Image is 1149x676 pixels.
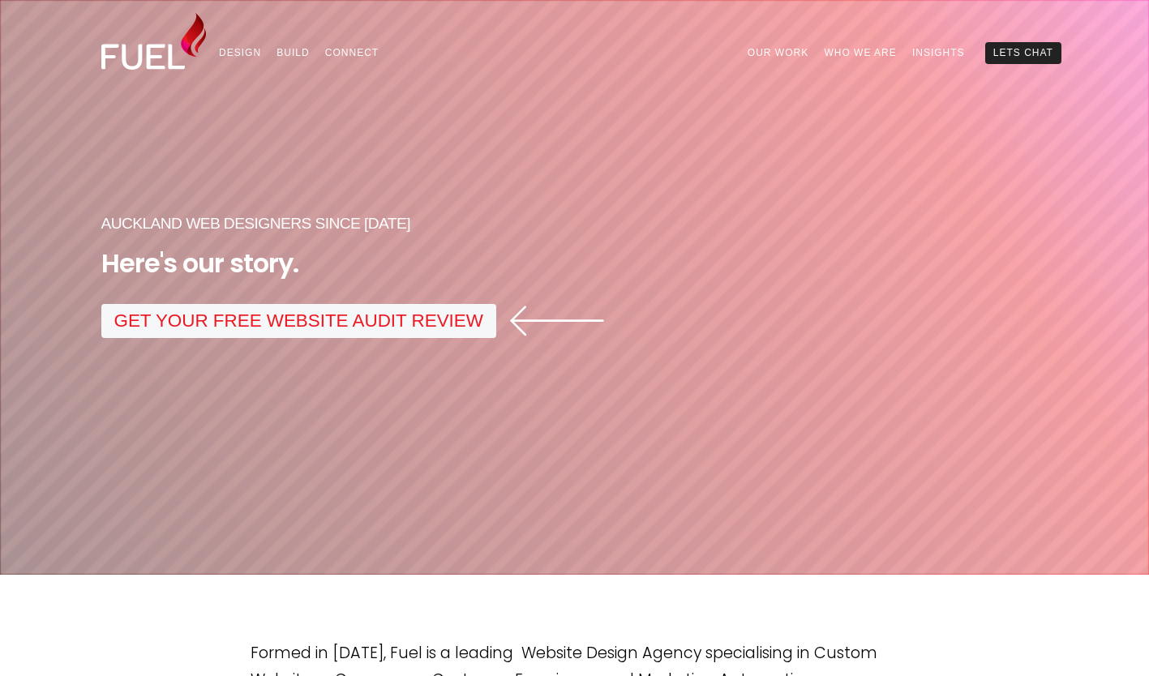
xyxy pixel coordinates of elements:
[817,42,905,63] a: Who We Are
[904,42,972,63] a: Insights
[212,42,269,63] a: Design
[101,212,1048,236] h1: Auckland Web Designers Since [DATE]
[985,42,1061,63] a: Lets Chat
[317,42,387,63] a: Connect
[740,42,817,63] a: Our Work
[269,42,318,63] a: Build
[509,306,607,336] img: Left Arrow
[101,248,1048,278] h2: Here's our story.
[101,13,207,70] img: Fuel Design Ltd - Website design and development company in North Shore, Auckland
[101,304,496,338] a: GET YOUR FREE WEBSITE AUDIT REVIEW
